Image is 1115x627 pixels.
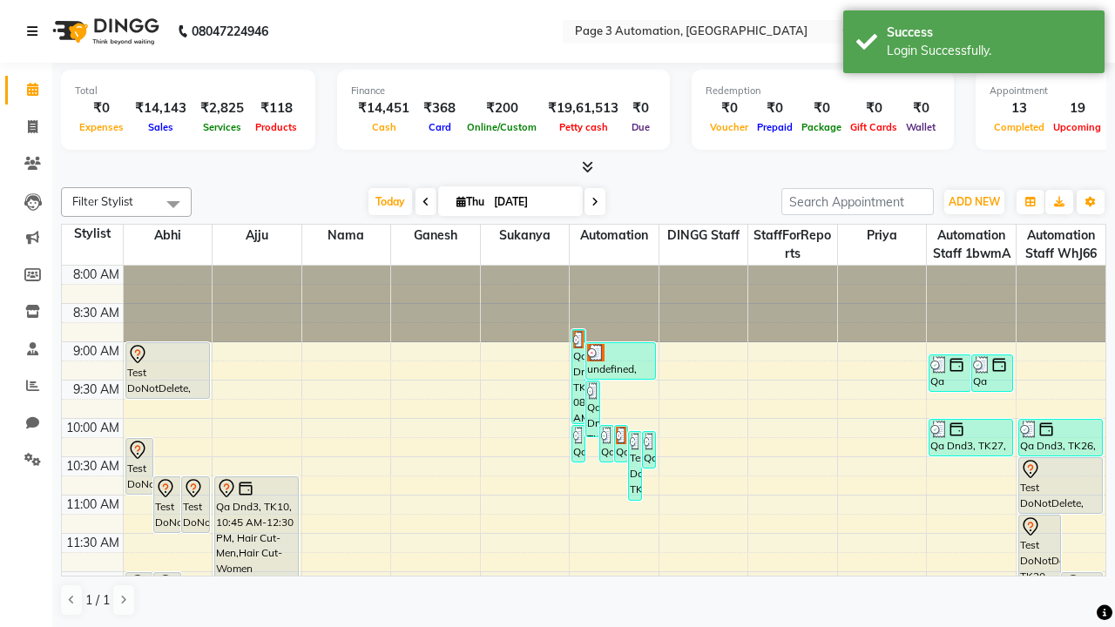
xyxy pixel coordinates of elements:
[902,98,940,118] div: ₹0
[70,266,123,284] div: 8:00 AM
[251,98,301,118] div: ₹118
[124,225,213,246] span: Abhi
[368,121,401,133] span: Cash
[1017,225,1105,265] span: Automation Staff WhJ66
[929,420,1012,455] div: Qa Dnd3, TK27, 10:00 AM-10:30 AM, Hair cut Below 12 years (Boy)
[44,7,164,56] img: logo
[586,381,598,436] div: Qa Dnd3, TK25, 09:30 AM-10:15 AM, Hair Cut-Men
[128,98,193,118] div: ₹14,143
[72,194,133,208] span: Filter Stylist
[1019,420,1103,455] div: Qa Dnd3, TK26, 10:00 AM-10:30 AM, Hair cut Below 12 years (Boy)
[351,84,656,98] div: Finance
[126,343,209,398] div: Test DoNotDelete, TK14, 09:00 AM-09:45 AM, Hair Cut-Men
[463,121,541,133] span: Online/Custom
[902,121,940,133] span: Wallet
[944,190,1004,214] button: ADD NEW
[70,342,123,361] div: 9:00 AM
[193,98,251,118] div: ₹2,825
[748,225,837,265] span: StaffForReports
[215,477,298,609] div: Qa Dnd3, TK10, 10:45 AM-12:30 PM, Hair Cut-Men,Hair Cut-Women
[63,534,123,552] div: 11:30 AM
[424,121,456,133] span: Card
[1049,121,1105,133] span: Upcoming
[75,121,128,133] span: Expenses
[251,121,301,133] span: Products
[629,432,641,500] div: Test DoNotDelete, TK33, 10:10 AM-11:05 AM, Special Hair Wash- Men
[213,225,301,246] span: Ajju
[753,98,797,118] div: ₹0
[182,477,208,532] div: Test DoNotDelete, TK16, 10:45 AM-11:30 AM, Hair Cut-Men
[351,98,416,118] div: ₹14,451
[570,225,659,246] span: Automation
[846,98,902,118] div: ₹0
[627,121,654,133] span: Due
[541,98,625,118] div: ₹19,61,513
[555,121,612,133] span: Petty cash
[797,121,846,133] span: Package
[1019,516,1060,590] div: Test DoNotDelete, TK20, 11:15 AM-12:15 PM, Hair Cut-Women
[63,496,123,514] div: 11:00 AM
[63,457,123,475] div: 10:30 AM
[572,330,585,423] div: Qa Dnd3, TK22, 08:50 AM-10:05 AM, Hair Cut By Expert-Men,Hair Cut-Men
[154,477,180,532] div: Test DoNotDelete, TK04, 10:45 AM-11:30 AM, Hair Cut-Men
[70,381,123,399] div: 9:30 AM
[199,121,246,133] span: Services
[838,225,927,246] span: Priya
[586,343,655,379] div: undefined, TK21, 09:00 AM-09:30 AM, Hair cut Below 12 years (Boy)
[572,426,585,462] div: Qa Dnd3, TK29, 10:05 AM-10:35 AM, Hair cut Below 12 years (Boy)
[70,304,123,322] div: 8:30 AM
[1049,98,1105,118] div: 19
[972,355,1013,391] div: Qa Dnd3, TK24, 09:10 AM-09:40 AM, Hair Cut By Expert-Men
[706,98,753,118] div: ₹0
[706,121,753,133] span: Voucher
[391,225,480,246] span: Ganesh
[927,225,1016,265] span: Automation Staff 1bwmA
[192,7,268,56] b: 08047224946
[781,188,934,215] input: Search Appointment
[625,98,656,118] div: ₹0
[929,355,970,391] div: Qa Dnd3, TK23, 09:10 AM-09:40 AM, Hair cut Below 12 years (Boy)
[753,121,797,133] span: Prepaid
[75,98,128,118] div: ₹0
[416,98,463,118] div: ₹368
[615,426,627,462] div: Qa Dnd3, TK28, 10:05 AM-10:35 AM, Hair cut Below 12 years (Boy)
[489,189,576,215] input: 2025-10-02
[1019,458,1103,513] div: Test DoNotDelete, TK20, 10:30 AM-11:15 AM, Hair Cut-Men
[75,84,301,98] div: Total
[481,225,570,246] span: Sukanya
[452,195,489,208] span: Thu
[63,419,123,437] div: 10:00 AM
[62,225,123,243] div: Stylist
[949,195,1000,208] span: ADD NEW
[846,121,902,133] span: Gift Cards
[990,121,1049,133] span: Completed
[887,42,1091,60] div: Login Successfully.
[797,98,846,118] div: ₹0
[144,121,178,133] span: Sales
[643,432,655,468] div: Qa Dnd3, TK31, 10:10 AM-10:40 AM, Hair cut Below 12 years (Boy)
[990,98,1049,118] div: 13
[85,591,110,610] span: 1 / 1
[659,225,748,246] span: DINGG Staff
[302,225,391,246] span: Nama
[126,439,152,494] div: Test DoNotDelete, TK11, 10:15 AM-11:00 AM, Hair Cut-Men
[64,572,123,590] div: 12:00 PM
[600,426,612,462] div: Qa Dnd3, TK30, 10:05 AM-10:35 AM, Hair cut Below 12 years (Boy)
[706,84,940,98] div: Redemption
[463,98,541,118] div: ₹200
[887,24,1091,42] div: Success
[368,188,412,215] span: Today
